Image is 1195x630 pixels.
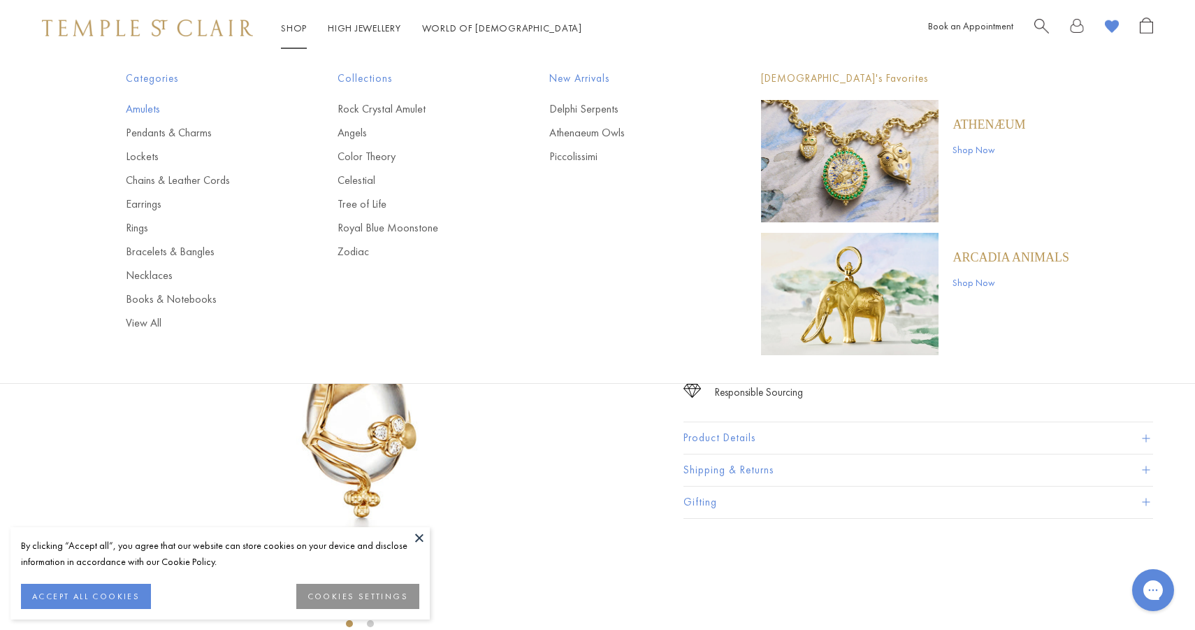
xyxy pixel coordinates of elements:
iframe: Gorgias live chat messenger [1125,564,1181,616]
a: Angels [338,125,493,141]
nav: Main navigation [281,20,582,37]
a: Zodiac [338,244,493,259]
a: ARCADIA ANIMALS [953,250,1069,265]
a: ShopShop [281,22,307,34]
a: Necklaces [126,268,282,283]
div: Responsible Sourcing [715,384,803,401]
button: Shipping & Returns [683,454,1153,486]
img: Temple St. Clair [42,20,253,36]
span: Categories [126,70,282,87]
a: Rock Crystal Amulet [338,101,493,117]
a: Piccolissimi [549,149,705,164]
span: New Arrivals [549,70,705,87]
a: High JewelleryHigh Jewellery [328,22,401,34]
a: Athenæum [953,117,1025,132]
button: Gifting [683,487,1153,518]
a: Shop Now [953,142,1025,157]
a: Earrings [126,196,282,212]
a: Delphi Serpents [549,101,705,117]
a: Royal Blue Moonstone [338,220,493,236]
a: Amulets [126,101,282,117]
button: Product Details [683,422,1153,454]
button: ACCEPT ALL COOKIES [21,584,151,609]
a: Rings [126,220,282,236]
a: Shop Now [953,275,1069,290]
button: COOKIES SETTINGS [296,584,419,609]
a: Athenaeum Owls [549,125,705,141]
a: View Wishlist [1105,17,1119,39]
p: [DEMOGRAPHIC_DATA]'s Favorites [761,70,1069,87]
a: Chains & Leather Cords [126,173,282,188]
a: Book an Appointment [928,20,1013,32]
div: By clicking “Accept all”, you agree that our website can store cookies on your device and disclos... [21,538,419,570]
a: Celestial [338,173,493,188]
a: Bracelets & Bangles [126,244,282,259]
a: Books & Notebooks [126,292,282,307]
a: View All [126,315,282,331]
img: icon_sourcing.svg [683,384,701,398]
a: Tree of Life [338,196,493,212]
a: Color Theory [338,149,493,164]
a: Lockets [126,149,282,164]
span: Collections [338,70,493,87]
a: Open Shopping Bag [1140,17,1153,39]
a: Search [1034,17,1049,39]
a: World of [DEMOGRAPHIC_DATA]World of [DEMOGRAPHIC_DATA] [422,22,582,34]
a: Pendants & Charms [126,125,282,141]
